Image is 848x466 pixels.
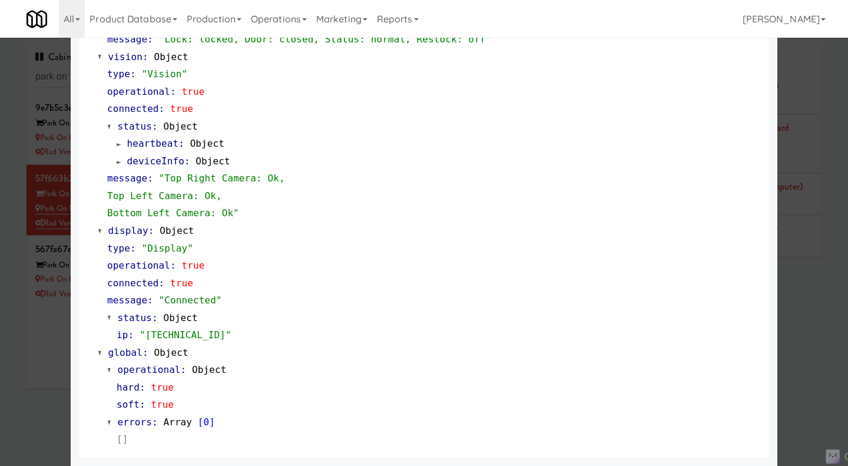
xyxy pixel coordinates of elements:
[130,68,136,80] span: :
[107,103,159,114] span: connected
[182,260,205,271] span: true
[107,260,170,271] span: operational
[141,68,187,80] span: "Vision"
[108,347,143,358] span: global
[163,417,192,428] span: Array
[154,51,188,62] span: Object
[118,417,152,428] span: errors
[163,312,197,323] span: Object
[127,138,179,149] span: heartbeat
[148,225,154,236] span: :
[152,312,158,323] span: :
[117,382,140,393] span: hard
[159,295,222,306] span: "Connected"
[163,121,197,132] span: Object
[178,138,184,149] span: :
[147,295,153,306] span: :
[107,173,285,219] span: "Top Right Camera: Ok, Top Left Camera: Ok, Bottom Left Camera: Ok"
[107,277,159,289] span: connected
[209,417,215,428] span: ]
[130,243,136,254] span: :
[108,51,143,62] span: vision
[140,382,145,393] span: :
[170,86,176,97] span: :
[107,34,147,45] span: message
[107,295,147,306] span: message
[127,156,184,167] span: deviceInfo
[118,364,181,375] span: operational
[192,364,226,375] span: Object
[140,329,231,341] span: "[TECHNICAL_ID]"
[143,51,148,62] span: :
[196,156,230,167] span: Object
[128,329,134,341] span: :
[190,138,224,149] span: Object
[107,243,130,254] span: type
[159,103,165,114] span: :
[108,225,148,236] span: display
[118,121,152,132] span: status
[147,173,153,184] span: :
[160,225,194,236] span: Object
[198,417,204,428] span: [
[140,399,145,410] span: :
[151,399,174,410] span: true
[143,347,148,358] span: :
[118,312,152,323] span: status
[170,103,193,114] span: true
[117,329,128,341] span: ip
[181,364,187,375] span: :
[107,173,147,184] span: message
[141,243,193,254] span: "Display"
[170,260,176,271] span: :
[154,347,188,358] span: Object
[152,417,158,428] span: :
[151,382,174,393] span: true
[107,68,130,80] span: type
[204,417,210,428] span: 0
[159,34,492,45] span: "Lock: locked, Door: closed, Status: normal, Restock: off"
[147,34,153,45] span: :
[182,86,205,97] span: true
[107,86,170,97] span: operational
[184,156,190,167] span: :
[26,9,47,29] img: Micromart
[170,277,193,289] span: true
[159,277,165,289] span: :
[152,121,158,132] span: :
[117,399,140,410] span: soft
